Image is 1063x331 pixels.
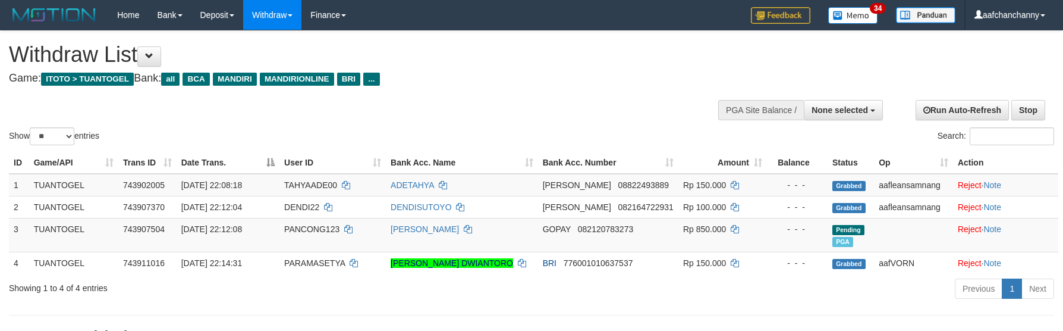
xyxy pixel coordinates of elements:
h4: Game: Bank: [9,73,697,85]
a: Note [983,202,1001,212]
span: None selected [812,105,868,115]
a: Reject [958,180,982,190]
th: Status [828,152,874,174]
td: TUANTOGEL [29,196,118,218]
a: Note [983,224,1001,234]
span: Marked by aafchonlypin [832,237,853,247]
th: Bank Acc. Name: activate to sort column ascending [386,152,538,174]
td: TUANTOGEL [29,218,118,252]
th: Trans ID: activate to sort column ascending [118,152,177,174]
td: TUANTOGEL [29,252,118,274]
a: Reject [958,202,982,212]
span: DENDI22 [284,202,319,212]
span: Grabbed [832,181,866,191]
span: PARAMASETYA [284,258,345,268]
span: Rp 150.000 [683,258,726,268]
div: PGA Site Balance / [718,100,804,120]
td: aafleansamnang [874,174,953,196]
a: Note [983,180,1001,190]
a: Note [983,258,1001,268]
span: [PERSON_NAME] [543,180,611,190]
th: Balance [767,152,828,174]
td: 1 [9,174,29,196]
td: · [953,218,1058,252]
div: - - - [772,223,823,235]
span: 743902005 [123,180,165,190]
img: Feedback.jpg [751,7,810,24]
span: MANDIRI [213,73,257,86]
button: None selected [804,100,883,120]
span: TAHYAADE00 [284,180,337,190]
span: [DATE] 22:12:04 [181,202,242,212]
span: Pending [832,225,864,235]
span: ... [363,73,379,86]
th: Action [953,152,1058,174]
span: GOPAY [543,224,571,234]
span: MANDIRIONLINE [260,73,334,86]
td: 2 [9,196,29,218]
td: TUANTOGEL [29,174,118,196]
span: BRI [337,73,360,86]
a: Stop [1011,100,1045,120]
a: [PERSON_NAME] DWIANTORO [391,258,513,268]
a: DENDISUTOYO [391,202,451,212]
th: ID [9,152,29,174]
th: Op: activate to sort column ascending [874,152,953,174]
a: Previous [955,279,1002,299]
td: · [953,174,1058,196]
th: Bank Acc. Number: activate to sort column ascending [538,152,678,174]
img: Button%20Memo.svg [828,7,878,24]
img: panduan.png [896,7,955,23]
input: Search: [970,127,1054,145]
span: Copy 08822493889 to clipboard [618,180,669,190]
span: Copy 082120783273 to clipboard [578,224,633,234]
a: Run Auto-Refresh [916,100,1009,120]
img: MOTION_logo.png [9,6,99,24]
span: 743907504 [123,224,165,234]
span: BRI [543,258,556,268]
select: Showentries [30,127,74,145]
span: 34 [870,3,886,14]
label: Show entries [9,127,99,145]
span: ITOTO > TUANTOGEL [41,73,134,86]
span: BCA [183,73,209,86]
th: User ID: activate to sort column ascending [279,152,386,174]
span: [PERSON_NAME] [543,202,611,212]
a: 1 [1002,279,1022,299]
div: Showing 1 to 4 of 4 entries [9,277,434,294]
label: Search: [938,127,1054,145]
span: [DATE] 22:14:31 [181,258,242,268]
a: Next [1021,279,1054,299]
a: Reject [958,258,982,268]
span: Copy 776001010637537 to clipboard [564,258,633,268]
td: aafVORN [874,252,953,274]
a: Reject [958,224,982,234]
span: Rp 150.000 [683,180,726,190]
td: 4 [9,252,29,274]
div: - - - [772,179,823,191]
span: all [161,73,180,86]
div: - - - [772,257,823,269]
th: Game/API: activate to sort column ascending [29,152,118,174]
span: [DATE] 22:12:08 [181,224,242,234]
span: 743911016 [123,258,165,268]
th: Date Trans.: activate to sort column descending [177,152,279,174]
span: Rp 100.000 [683,202,726,212]
span: 743907370 [123,202,165,212]
span: Rp 850.000 [683,224,726,234]
td: aafleansamnang [874,196,953,218]
a: [PERSON_NAME] [391,224,459,234]
span: Grabbed [832,259,866,269]
td: · [953,196,1058,218]
span: Grabbed [832,203,866,213]
div: - - - [772,201,823,213]
span: [DATE] 22:08:18 [181,180,242,190]
td: · [953,252,1058,274]
span: Copy 082164722931 to clipboard [618,202,673,212]
h1: Withdraw List [9,43,697,67]
span: PANCONG123 [284,224,339,234]
td: 3 [9,218,29,252]
th: Amount: activate to sort column ascending [678,152,767,174]
a: ADETAHYA [391,180,434,190]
